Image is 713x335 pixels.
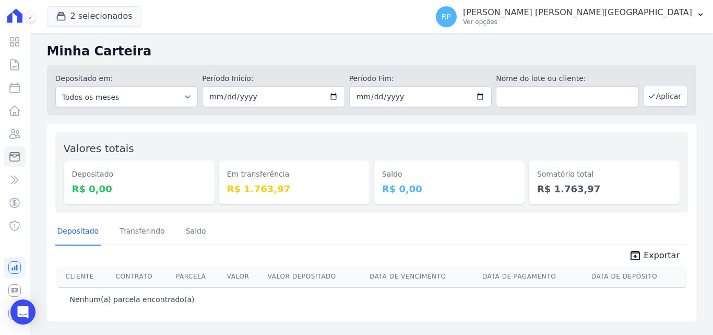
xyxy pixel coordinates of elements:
th: Valor [223,266,264,287]
p: Nenhum(a) parcela encontrado(a) [70,294,195,305]
dt: Depositado [72,169,206,180]
a: unarchive Exportar [621,249,688,264]
dd: R$ 0,00 [382,182,516,196]
span: RP [442,13,451,20]
h2: Minha Carteira [47,42,696,61]
dt: Em transferência [227,169,361,180]
dd: R$ 1.763,97 [537,182,671,196]
button: 2 selecionados [47,6,141,26]
button: RP [PERSON_NAME] [PERSON_NAME][GEOGRAPHIC_DATA] Ver opções [427,2,713,31]
th: Data de Depósito [587,266,686,287]
a: Depositado [55,218,101,246]
p: [PERSON_NAME] [PERSON_NAME][GEOGRAPHIC_DATA] [463,7,692,18]
i: unarchive [629,249,641,262]
th: Cliente [57,266,112,287]
th: Data de Pagamento [478,266,587,287]
label: Nome do lote ou cliente: [496,73,639,84]
dt: Somatório total [537,169,671,180]
button: Aplicar [643,86,688,107]
a: Saldo [184,218,208,246]
th: Parcela [172,266,223,287]
label: Período Fim: [349,73,492,84]
div: Open Intercom Messenger [10,299,35,325]
label: Depositado em: [55,74,113,83]
a: Transferindo [117,218,167,246]
dd: R$ 1.763,97 [227,182,361,196]
span: Exportar [644,249,680,262]
label: Período Inicío: [202,73,345,84]
th: Valor Depositado [264,266,365,287]
p: Ver opções [463,18,692,26]
th: Data de Vencimento [365,266,478,287]
th: Contrato [112,266,172,287]
dd: R$ 0,00 [72,182,206,196]
dt: Saldo [382,169,516,180]
label: Valores totais [64,142,134,155]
